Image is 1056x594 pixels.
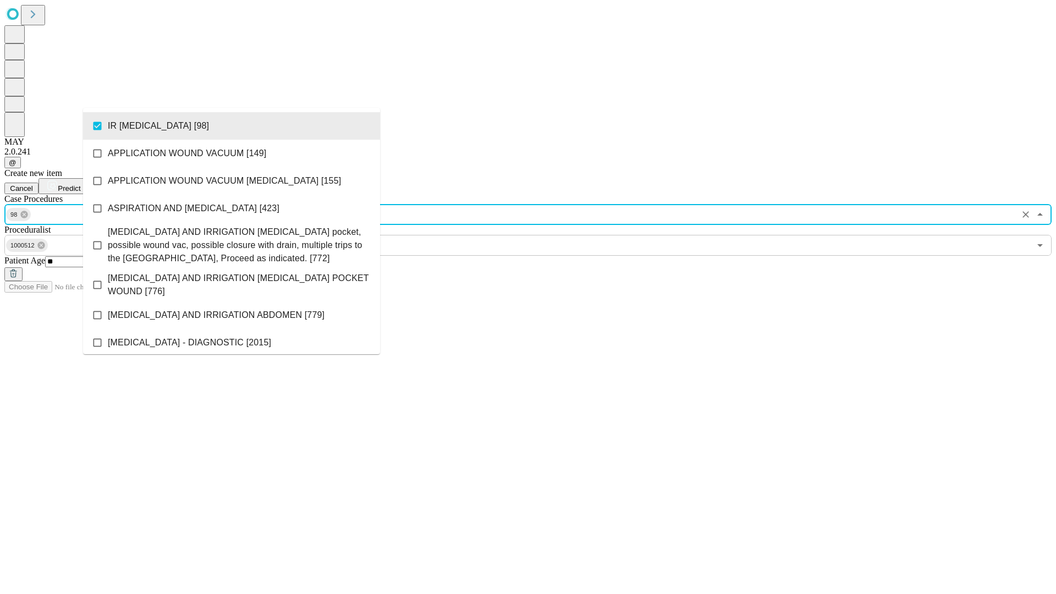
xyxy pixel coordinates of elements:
[108,309,324,322] span: [MEDICAL_DATA] AND IRRIGATION ABDOMEN [779]
[108,226,371,265] span: [MEDICAL_DATA] AND IRRIGATION [MEDICAL_DATA] pocket, possible wound vac, possible closure with dr...
[1018,207,1033,222] button: Clear
[108,174,341,188] span: APPLICATION WOUND VACUUM [MEDICAL_DATA] [155]
[6,208,22,221] span: 98
[4,137,1052,147] div: MAY
[38,178,89,194] button: Predict
[4,256,45,265] span: Patient Age
[1032,207,1048,222] button: Close
[108,147,266,160] span: APPLICATION WOUND VACUUM [149]
[4,194,63,204] span: Scheduled Procedure
[108,272,371,298] span: [MEDICAL_DATA] AND IRRIGATION [MEDICAL_DATA] POCKET WOUND [776]
[58,184,80,193] span: Predict
[6,239,39,252] span: 1000512
[9,158,16,167] span: @
[4,157,21,168] button: @
[108,336,271,349] span: [MEDICAL_DATA] - DIAGNOSTIC [2015]
[108,119,209,133] span: IR [MEDICAL_DATA] [98]
[10,184,33,193] span: Cancel
[4,147,1052,157] div: 2.0.241
[1032,238,1048,253] button: Open
[6,208,31,221] div: 98
[4,225,51,234] span: Proceduralist
[4,183,38,194] button: Cancel
[6,239,48,252] div: 1000512
[108,202,279,215] span: ASPIRATION AND [MEDICAL_DATA] [423]
[4,168,62,178] span: Create new item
